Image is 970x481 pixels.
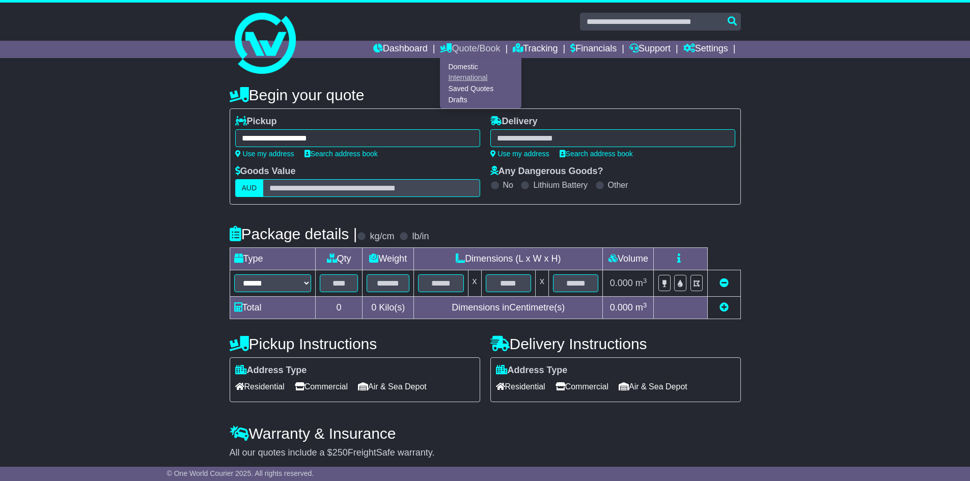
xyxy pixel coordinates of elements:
a: Drafts [440,94,521,105]
span: Residential [235,379,285,394]
a: Remove this item [719,278,729,288]
a: Search address book [560,150,633,158]
td: Qty [315,248,363,270]
label: Goods Value [235,166,296,177]
td: x [535,270,548,297]
a: Tracking [513,41,558,58]
span: 0 [371,302,376,313]
h4: Pickup Instructions [230,335,480,352]
label: Delivery [490,116,538,127]
span: Commercial [295,379,348,394]
sup: 3 [643,277,647,285]
div: All our quotes include a $ FreightSafe warranty. [230,447,741,459]
label: lb/in [412,231,429,242]
span: Residential [496,379,545,394]
td: Type [230,248,315,270]
span: Air & Sea Depot [619,379,687,394]
label: Address Type [235,365,307,376]
h4: Warranty & Insurance [230,425,741,442]
span: m [635,278,647,288]
label: Address Type [496,365,568,376]
span: Commercial [556,379,608,394]
a: Search address book [304,150,378,158]
td: 0 [315,297,363,319]
td: Total [230,297,315,319]
sup: 3 [643,301,647,309]
td: x [468,270,481,297]
a: Quote/Book [440,41,500,58]
label: kg/cm [370,231,394,242]
span: m [635,302,647,313]
td: Weight [363,248,414,270]
a: Saved Quotes [440,83,521,95]
td: Dimensions in Centimetre(s) [414,297,603,319]
span: 250 [332,447,348,458]
a: Settings [683,41,728,58]
td: Dimensions (L x W x H) [414,248,603,270]
div: Quote/Book [440,58,521,108]
a: Support [629,41,671,58]
label: Lithium Battery [533,180,588,190]
a: International [440,72,521,83]
td: Kilo(s) [363,297,414,319]
a: Use my address [490,150,549,158]
h4: Package details | [230,225,357,242]
span: © One World Courier 2025. All rights reserved. [167,469,314,477]
a: Dashboard [373,41,428,58]
a: Financials [570,41,617,58]
span: Air & Sea Depot [358,379,427,394]
td: Volume [603,248,654,270]
a: Domestic [440,61,521,72]
label: Other [608,180,628,190]
label: AUD [235,179,264,197]
span: 0.000 [610,302,633,313]
label: No [503,180,513,190]
label: Any Dangerous Goods? [490,166,603,177]
span: 0.000 [610,278,633,288]
h4: Begin your quote [230,87,741,103]
label: Pickup [235,116,277,127]
h4: Delivery Instructions [490,335,741,352]
a: Use my address [235,150,294,158]
a: Add new item [719,302,729,313]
